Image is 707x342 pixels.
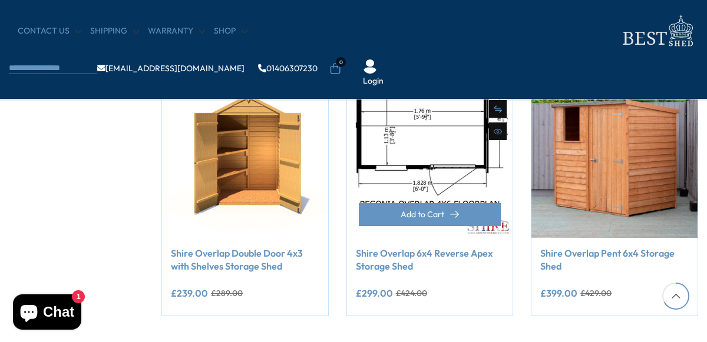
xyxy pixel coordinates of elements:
a: Login [363,75,384,87]
ins: £239.00 [171,288,208,298]
a: 01406307230 [258,64,318,72]
ins: £399.00 [540,288,577,298]
del: £289.00 [211,289,243,297]
a: Warranty [148,25,205,37]
a: Shire Overlap Pent 6x4 Storage Shed [540,247,689,273]
del: £424.00 [396,289,427,297]
a: Shop [214,25,247,37]
span: Add to Cart [401,210,444,218]
img: Shire Overlap 6x4 Reverse Apex Storage Shed - Best Shed [347,72,513,238]
a: CONTACT US [18,25,81,37]
img: User Icon [363,59,377,74]
a: Shipping [90,25,139,37]
inbox-online-store-chat: Shopify online store chat [9,294,85,333]
a: [EMAIL_ADDRESS][DOMAIN_NAME] [97,64,245,72]
a: Shire Overlap Double Door 4x3 with Shelves Storage Shed [171,247,319,273]
button: Add to Cart [359,203,501,226]
a: Shire Overlap 6x4 Reverse Apex Storage Shed [356,247,504,273]
ins: £299.00 [356,288,393,298]
img: Shire Overlap Double Door 4x3 with Shelves Storage Shed - Best Shed [162,72,328,238]
a: 0 [329,63,341,75]
del: £429.00 [580,289,612,297]
img: logo [616,12,698,50]
img: Shire Overlap Pent 6x4 Storage Shed - Best Shed [531,72,698,238]
span: 0 [336,57,346,67]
